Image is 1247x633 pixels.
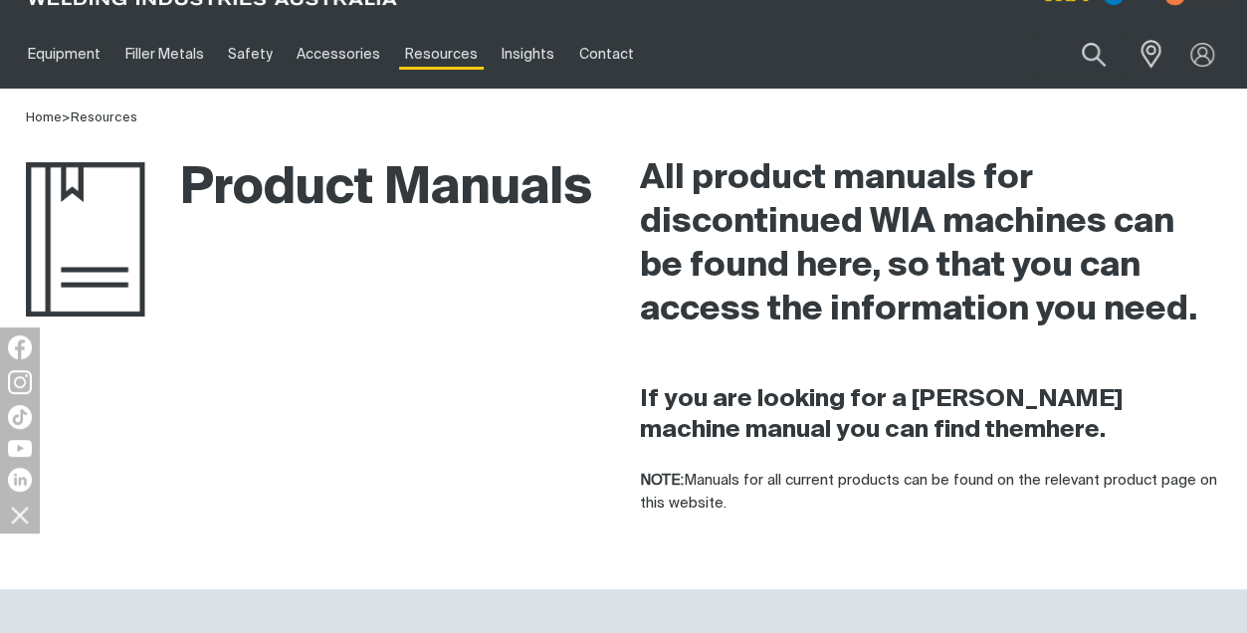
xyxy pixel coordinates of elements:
nav: Main [16,20,928,89]
a: Contact [566,20,645,89]
img: Facebook [8,335,32,359]
img: YouTube [8,440,32,457]
a: Filler Metals [112,20,215,89]
button: Search products [1060,31,1128,78]
strong: If you are looking for a [PERSON_NAME] machine manual you can find them [640,387,1123,442]
span: > [62,111,71,124]
a: Home [26,111,62,124]
a: Resources [393,20,490,89]
h2: All product manuals for discontinued WIA machines can be found here, so that you can access the i... [640,157,1222,332]
img: Instagram [8,370,32,394]
a: here. [1046,418,1106,442]
a: Equipment [16,20,112,89]
img: LinkedIn [8,468,32,492]
a: Accessories [285,20,392,89]
img: TikTok [8,405,32,429]
img: hide socials [3,498,37,531]
input: Product name or item number... [1035,31,1128,78]
a: Safety [216,20,285,89]
strong: NOTE: [640,473,684,488]
p: Manuals for all current products can be found on the relevant product page on this website. [640,470,1222,515]
h1: Product Manuals [26,157,592,222]
a: Resources [71,111,137,124]
a: Insights [490,20,566,89]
